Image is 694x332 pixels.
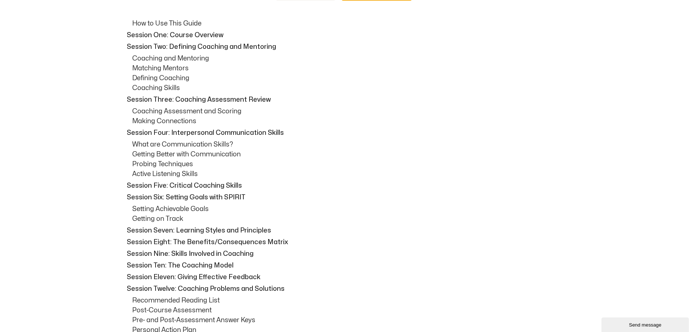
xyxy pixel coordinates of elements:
[132,140,573,149] p: What are Communication Skills?
[127,181,571,191] p: Session Five: Critical Coaching Skills
[132,296,573,305] p: Recommended Reading List
[132,73,573,83] p: Defining Coaching
[132,106,573,116] p: Coaching Assessment and Scoring
[127,30,571,40] p: Session One: Course Overview
[127,272,571,282] p: Session Eleven: Giving Effective Feedback
[132,214,573,224] p: Getting on Track
[132,83,573,93] p: Coaching Skills
[127,237,571,247] p: Session Eight: The Benefits/Consequences Matrix
[127,192,571,202] p: Session Six: Setting Goals with SPIRIT
[132,63,573,73] p: Matching Mentors
[132,305,573,315] p: Post-Course Assessment
[127,128,571,138] p: Session Four: Interpersonal Communication Skills
[127,95,571,105] p: Session Three: Coaching Assessment Review
[601,316,690,332] iframe: chat widget
[127,249,571,259] p: Session Nine: Skills Involved in Coaching
[132,19,573,28] p: How to Use This Guide
[127,226,571,235] p: Session Seven: Learning Styles and Principles
[127,284,571,294] p: Session Twelve: Coaching Problems and Solutions
[132,54,573,63] p: Coaching and Mentoring
[132,204,573,214] p: Setting Achievable Goals
[132,116,573,126] p: Making Connections
[132,159,573,169] p: Probing Techniques
[132,169,573,179] p: Active Listening Skills
[132,149,573,159] p: Getting Better with Communication
[132,315,573,325] p: Pre- and Post-Assessment Answer Keys
[127,261,571,270] p: Session Ten: The Coaching Model
[127,42,571,52] p: Session Two: Defining Coaching and Mentoring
